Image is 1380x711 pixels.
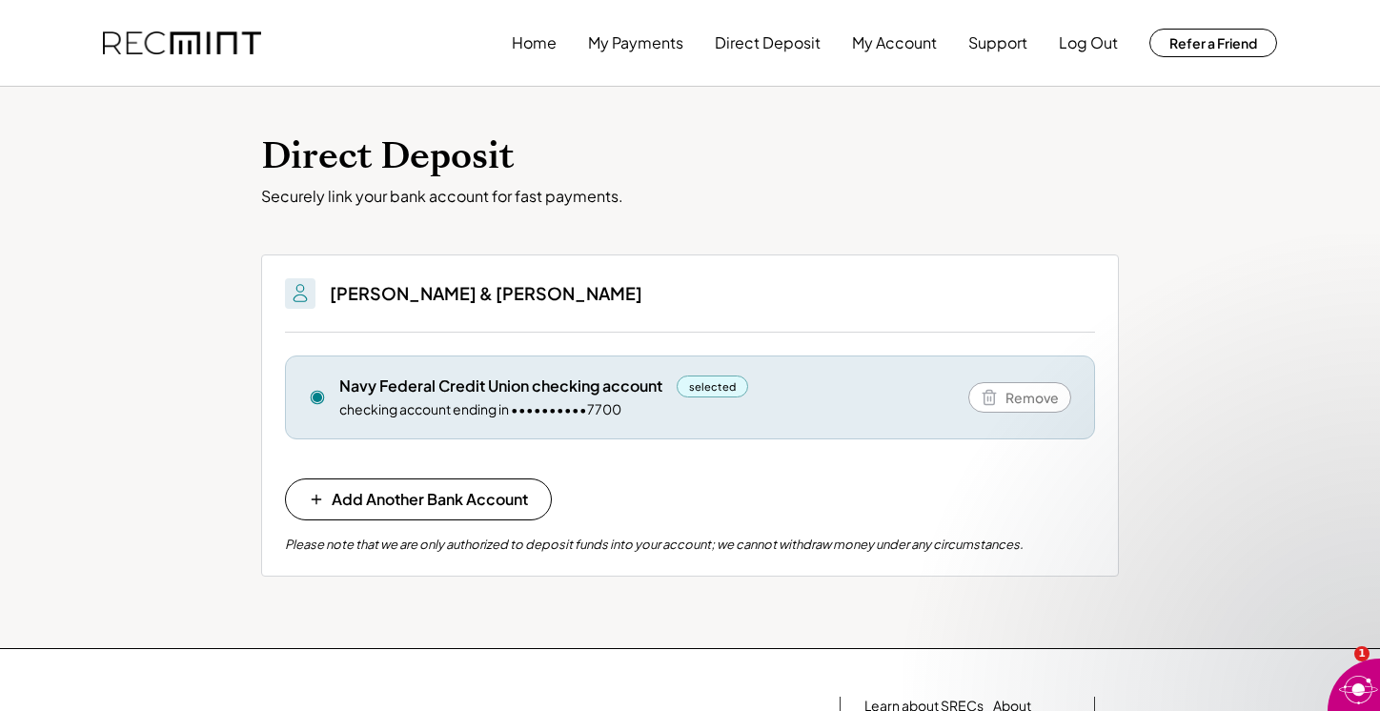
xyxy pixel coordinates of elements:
[285,536,1024,553] div: Please note that we are only authorized to deposit funds into your account; we cannot withdraw mo...
[512,24,557,62] button: Home
[339,400,621,419] div: checking account ending in ••••••••••7700
[968,24,1027,62] button: Support
[588,24,683,62] button: My Payments
[339,376,662,396] div: Navy Federal Credit Union checking account
[677,376,748,397] div: selected
[852,24,937,62] button: My Account
[332,492,528,507] span: Add Another Bank Account
[1005,391,1059,404] span: Remove
[261,187,1119,207] div: Securely link your bank account for fast payments.
[968,382,1071,413] button: Remove
[1059,24,1118,62] button: Log Out
[1354,646,1370,661] span: 1
[103,31,261,55] img: recmint-logotype%403x.png
[261,134,1119,179] h1: Direct Deposit
[1315,646,1361,692] iframe: Intercom live chat
[1149,29,1277,57] button: Refer a Friend
[715,24,821,62] button: Direct Deposit
[285,478,552,520] button: Add Another Bank Account
[289,282,312,305] img: People.svg
[330,282,642,304] h3: [PERSON_NAME] & [PERSON_NAME]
